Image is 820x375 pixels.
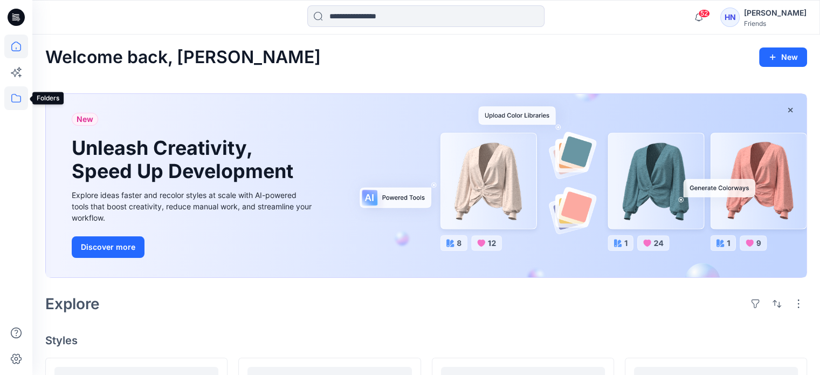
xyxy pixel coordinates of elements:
[72,236,314,258] a: Discover more
[698,9,710,18] span: 52
[72,189,314,223] div: Explore ideas faster and recolor styles at scale with AI-powered tools that boost creativity, red...
[45,47,321,67] h2: Welcome back, [PERSON_NAME]
[744,19,807,28] div: Friends
[720,8,740,27] div: HN
[759,47,807,67] button: New
[744,6,807,19] div: [PERSON_NAME]
[77,113,93,126] span: New
[72,137,298,183] h1: Unleash Creativity, Speed Up Development
[45,295,100,312] h2: Explore
[45,334,807,347] h4: Styles
[72,236,144,258] button: Discover more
